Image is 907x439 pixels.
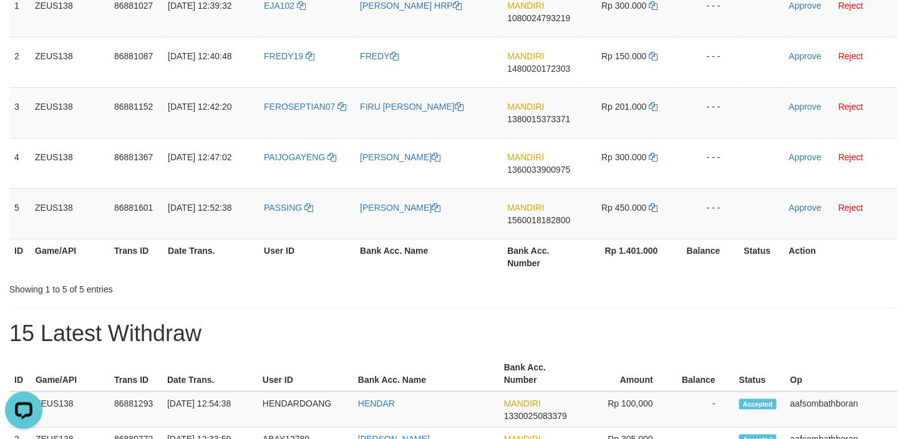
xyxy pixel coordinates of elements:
[578,356,672,392] th: Amount
[739,239,784,274] th: Status
[677,188,739,239] td: - - -
[838,1,863,11] a: Reject
[258,392,353,428] td: HENDARDOANG
[353,356,499,392] th: Bank Acc. Name
[838,102,863,112] a: Reject
[499,356,578,392] th: Bank Acc. Number
[789,203,822,213] a: Approve
[162,356,258,392] th: Date Trans.
[360,51,398,61] a: FREDY
[114,1,153,11] span: 86881027
[30,138,109,188] td: ZEUS138
[162,392,258,428] td: [DATE] 12:54:38
[168,1,231,11] span: [DATE] 12:39:32
[358,398,395,408] a: HENDAR
[789,1,822,11] a: Approve
[30,87,109,138] td: ZEUS138
[649,51,658,61] a: Copy 150000 to clipboard
[258,356,353,392] th: User ID
[163,239,259,274] th: Date Trans.
[360,203,440,213] a: [PERSON_NAME]
[507,152,544,162] span: MANDIRI
[264,152,336,162] a: PAIJOGAYENG
[9,321,898,346] h1: 15 Latest Withdraw
[264,1,306,11] a: EJA102
[649,203,658,213] a: Copy 450000 to clipboard
[838,152,863,162] a: Reject
[677,87,739,138] td: - - -
[649,1,658,11] a: Copy 300000 to clipboard
[677,239,739,274] th: Balance
[168,203,231,213] span: [DATE] 12:52:38
[601,152,646,162] span: Rp 300.000
[649,152,658,162] a: Copy 300000 to clipboard
[601,51,646,61] span: Rp 150.000
[507,13,570,23] span: Copy 1080024793219 to clipboard
[507,51,544,61] span: MANDIRI
[672,392,734,428] td: -
[264,152,325,162] span: PAIJOGAYENG
[507,215,570,225] span: Copy 1560018182800 to clipboard
[30,239,109,274] th: Game/API
[168,152,231,162] span: [DATE] 12:47:02
[31,356,109,392] th: Game/API
[601,102,646,112] span: Rp 201.000
[784,239,898,274] th: Action
[360,152,440,162] a: [PERSON_NAME]
[360,1,462,11] a: [PERSON_NAME] HRP
[578,392,672,428] td: Rp 100,000
[109,239,163,274] th: Trans ID
[31,392,109,428] td: ZEUS138
[785,356,898,392] th: Op
[114,102,153,112] span: 86881152
[677,37,739,87] td: - - -
[9,278,369,296] div: Showing 1 to 5 of 5 entries
[264,203,313,213] a: PASSING
[507,165,570,175] span: Copy 1360033900975 to clipboard
[504,398,541,408] span: MANDIRI
[30,37,109,87] td: ZEUS138
[109,392,162,428] td: 86881293
[739,399,777,410] span: Accepted
[672,356,734,392] th: Balance
[30,188,109,239] td: ZEUS138
[9,239,30,274] th: ID
[114,203,153,213] span: 86881601
[789,102,822,112] a: Approve
[9,87,30,138] td: 3
[507,114,570,124] span: Copy 1380015373371 to clipboard
[789,152,822,162] a: Approve
[9,138,30,188] td: 4
[9,37,30,87] td: 2
[264,203,302,213] span: PASSING
[785,392,898,428] td: aafsombathboran
[734,356,785,392] th: Status
[360,102,463,112] a: FIRU [PERSON_NAME]
[583,239,677,274] th: Rp 1.401.000
[168,102,231,112] span: [DATE] 12:42:20
[264,51,314,61] a: FREDY19
[9,188,30,239] td: 5
[355,239,502,274] th: Bank Acc. Name
[789,51,822,61] a: Approve
[114,51,153,61] span: 86881087
[507,64,570,74] span: Copy 1480020172303 to clipboard
[504,411,567,421] span: Copy 1330025083379 to clipboard
[507,1,544,11] span: MANDIRI
[5,5,42,42] button: Open LiveChat chat widget
[168,51,231,61] span: [DATE] 12:40:48
[502,239,582,274] th: Bank Acc. Number
[9,356,31,392] th: ID
[264,51,303,61] span: FREDY19
[259,239,355,274] th: User ID
[264,102,335,112] span: FEROSEPTIAN07
[601,1,646,11] span: Rp 300.000
[264,102,346,112] a: FEROSEPTIAN07
[677,138,739,188] td: - - -
[838,51,863,61] a: Reject
[109,356,162,392] th: Trans ID
[507,203,544,213] span: MANDIRI
[838,203,863,213] a: Reject
[507,102,544,112] span: MANDIRI
[601,203,646,213] span: Rp 450.000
